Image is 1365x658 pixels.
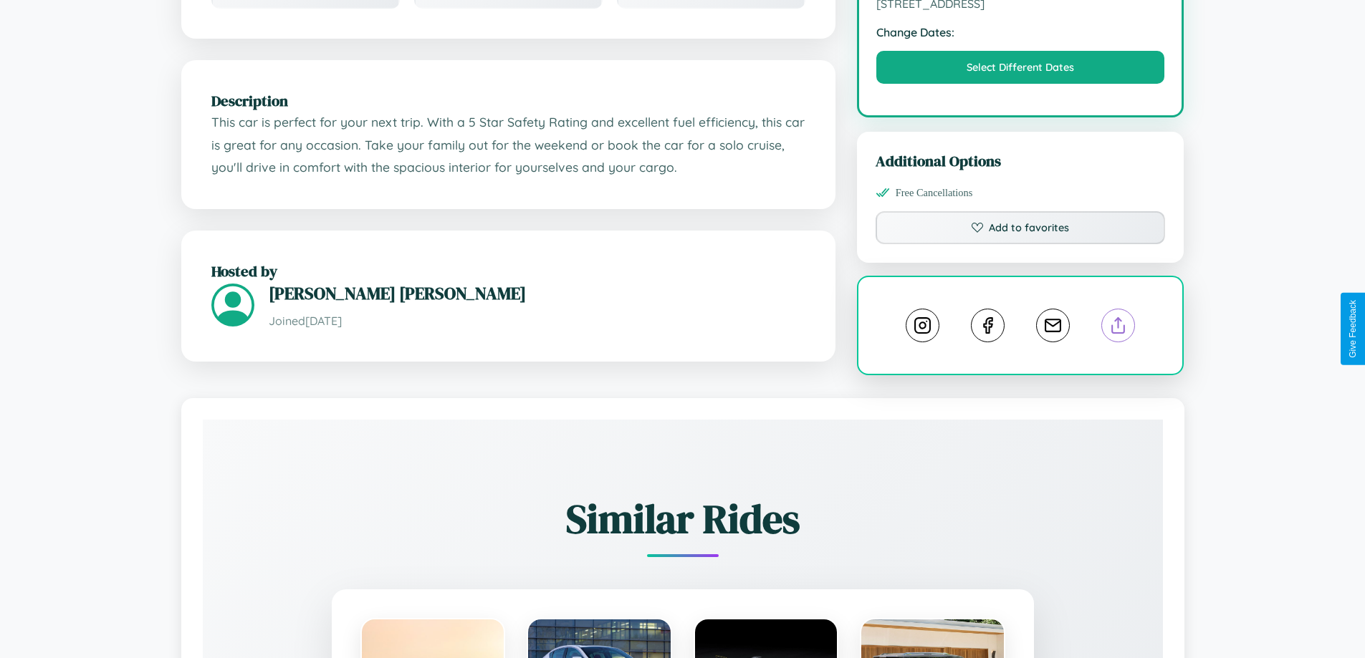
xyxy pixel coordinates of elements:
strong: Change Dates: [876,25,1165,39]
h2: Similar Rides [253,491,1113,546]
button: Select Different Dates [876,51,1165,84]
div: Give Feedback [1348,300,1358,358]
h3: Additional Options [876,150,1166,171]
p: Joined [DATE] [269,311,805,332]
h2: Hosted by [211,261,805,281]
span: Free Cancellations [896,187,973,199]
p: This car is perfect for your next trip. With a 5 Star Safety Rating and excellent fuel efficiency... [211,111,805,179]
h2: Description [211,90,805,111]
button: Add to favorites [876,211,1166,244]
h3: [PERSON_NAME] [PERSON_NAME] [269,281,805,305]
